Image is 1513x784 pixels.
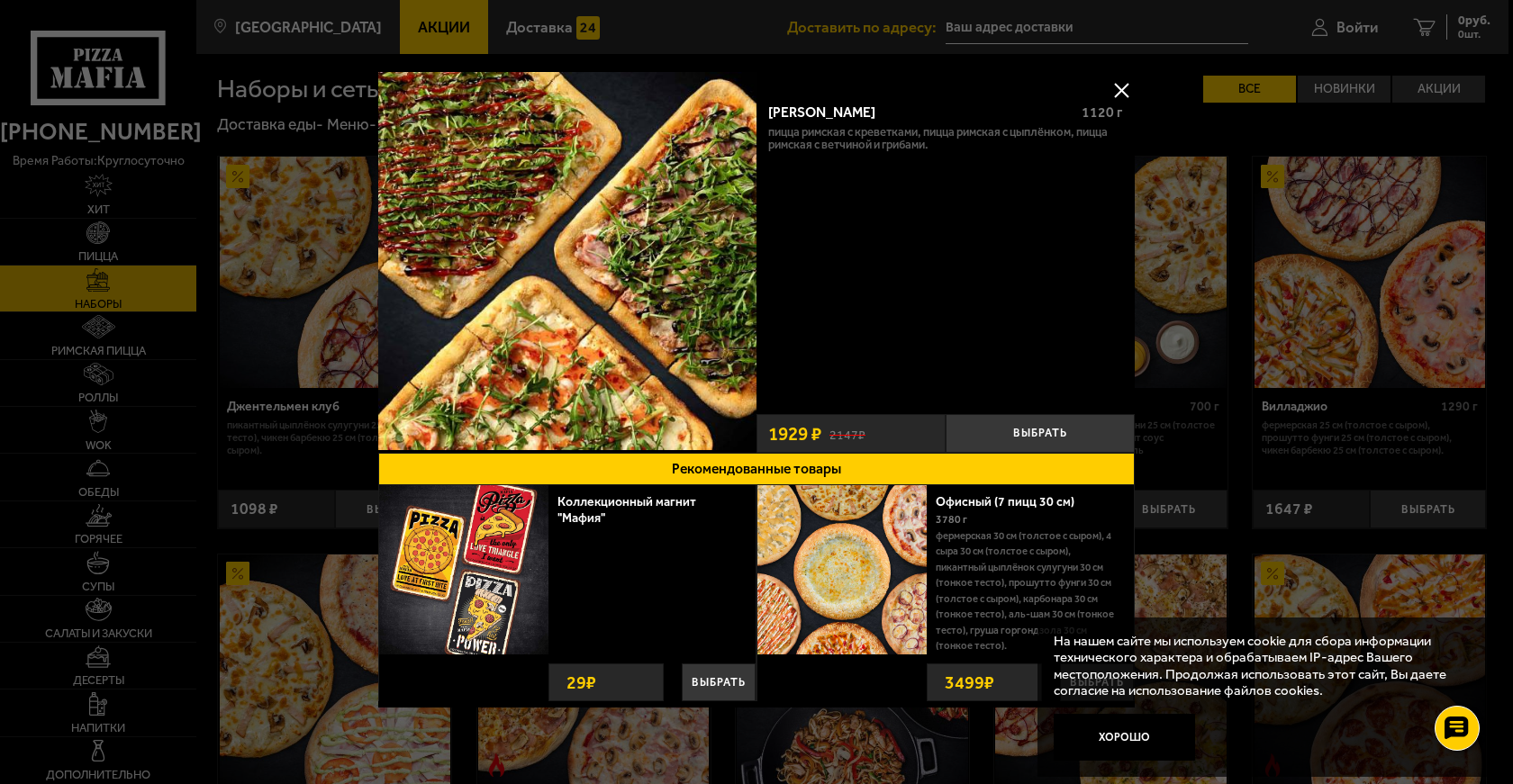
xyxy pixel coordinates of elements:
[1054,633,1465,698] p: На нашем сайте мы используем cookie для сбора информации технического характера и обрабатываем IP...
[562,664,601,700] strong: 29 ₽
[1054,714,1196,761] button: Хорошо
[378,72,756,453] a: Мама Миа
[829,425,865,441] s: 2147 ₽
[768,104,1067,122] div: [PERSON_NAME]
[378,453,1135,485] button: Рекомендованные товары
[936,494,1091,509] a: Офисный (7 пицц 30 см)
[378,72,756,450] img: Мама Миа
[946,414,1135,453] button: Выбрать
[940,664,999,700] strong: 3499 ₽
[936,528,1120,654] p: Фермерская 30 см (толстое с сыром), 4 сыра 30 см (толстое с сыром), Пикантный цыплёнок сулугуни 3...
[557,494,696,526] a: Коллекционный магнит "Мафия"
[1082,104,1123,121] span: 1120 г
[682,663,756,701] button: Выбрать
[936,513,967,526] span: 3780 г
[768,126,1123,151] p: Пицца Римская с креветками, Пицца Римская с цыплёнком, Пицца Римская с ветчиной и грибами.
[768,424,821,443] span: 1929 ₽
